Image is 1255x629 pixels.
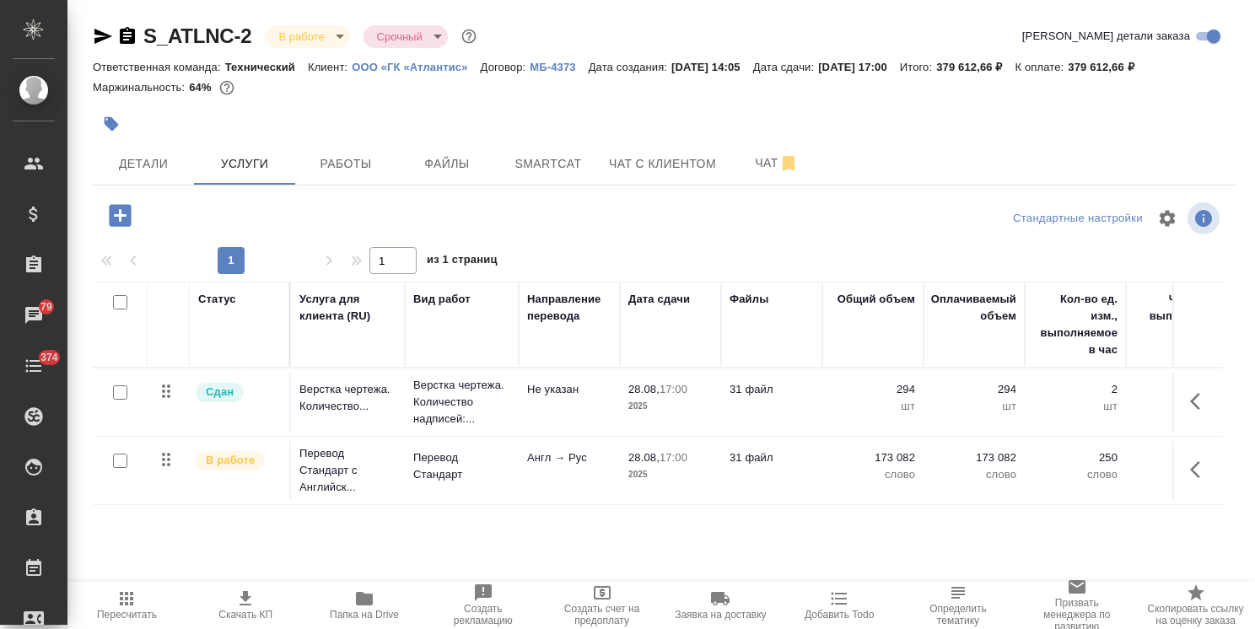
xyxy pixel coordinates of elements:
[527,381,611,398] p: Не указан
[932,449,1016,466] p: 173 082
[117,26,137,46] button: Скопировать ссылку
[372,30,428,44] button: Срочный
[308,61,352,73] p: Клиент:
[932,466,1016,483] p: слово
[186,582,305,629] button: Скачать КП
[899,582,1018,629] button: Определить тематику
[730,449,814,466] p: 31 файл
[805,609,874,621] span: Добавить Todo
[1146,603,1245,626] span: Скопировать ссылку на оценку заказа
[413,291,471,308] div: Вид работ
[671,61,753,73] p: [DATE] 14:05
[931,291,1016,325] div: Оплачиваемый объем
[30,349,68,366] span: 374
[628,451,660,464] p: 28.08,
[1134,291,1219,325] div: Часов на выполнение
[1033,398,1118,415] p: шт
[1188,202,1223,234] span: Посмотреть информацию
[530,61,588,73] p: МБ-4373
[936,61,1015,73] p: 379 612,66 ₽
[778,153,799,174] svg: Отписаться
[1033,449,1118,466] p: 250
[206,452,255,469] p: В работе
[218,609,272,621] span: Скачать КП
[730,381,814,398] p: 31 файл
[1033,381,1118,398] p: 2
[542,582,661,629] button: Создать счет на предоплату
[189,81,215,94] p: 64%
[628,291,690,308] div: Дата сдачи
[198,291,236,308] div: Статус
[143,24,251,47] a: S_ATLNC-2
[1033,466,1118,483] p: слово
[909,603,1008,626] span: Определить тематику
[299,291,396,325] div: Услуга для клиента (RU)
[305,153,386,175] span: Работы
[97,609,157,621] span: Пересчитать
[753,61,818,73] p: Дата сдачи:
[30,298,62,315] span: 79
[407,153,487,175] span: Файлы
[4,345,63,387] a: 374
[1022,28,1190,45] span: [PERSON_NAME] детали заказа
[305,582,424,629] button: Папка на Drive
[589,61,671,73] p: Дата создания:
[93,105,130,142] button: Добавить тэг
[225,61,308,73] p: Технический
[330,609,399,621] span: Папка на Drive
[352,59,480,73] a: ООО «ГК «Атлантис»
[481,61,531,73] p: Договор:
[838,291,915,308] div: Общий объем
[831,398,915,415] p: шт
[1180,381,1220,422] button: Показать кнопки
[932,398,1016,415] p: шт
[552,603,651,626] span: Создать счет на предоплату
[1126,441,1227,500] td: 692.33
[1033,291,1118,358] div: Кол-во ед. изм., выполняемое в час
[204,153,285,175] span: Услуги
[628,398,713,415] p: 2025
[206,384,234,401] p: Сдан
[628,383,660,395] p: 28.08,
[660,451,687,464] p: 17:00
[660,383,687,395] p: 17:00
[527,449,611,466] p: Англ → Рус
[1126,373,1227,432] td: 147
[1136,582,1255,629] button: Скопировать ссылку на оценку заказа
[93,26,113,46] button: Скопировать ссылку для ЯМессенджера
[628,466,713,483] p: 2025
[216,77,238,99] button: 114032.00 RUB;
[413,377,510,427] p: Верстка чертежа. Количество надписей:...
[93,81,189,94] p: Маржинальность:
[831,449,915,466] p: 173 082
[831,466,915,483] p: слово
[831,381,915,398] p: 294
[265,25,349,48] div: В работе
[932,381,1016,398] p: 294
[103,153,184,175] span: Детали
[1015,61,1069,73] p: К оплате:
[730,291,768,308] div: Файлы
[736,153,817,174] span: Чат
[434,603,532,626] span: Создать рекламацию
[352,61,480,73] p: ООО «ГК «Атлантис»
[818,61,900,73] p: [DATE] 17:00
[423,582,542,629] button: Создать рекламацию
[1068,61,1146,73] p: 379 612,66 ₽
[508,153,589,175] span: Smartcat
[299,445,396,496] p: Перевод Стандарт с Английск...
[67,582,186,629] button: Пересчитать
[900,61,936,73] p: Итого:
[1147,198,1188,239] span: Настроить таблицу
[4,294,63,336] a: 79
[427,250,498,274] span: из 1 страниц
[1009,206,1147,232] div: split button
[93,61,225,73] p: Ответственная команда:
[609,153,716,175] span: Чат с клиентом
[413,449,510,483] p: Перевод Стандарт
[530,59,588,73] a: МБ-4373
[273,30,329,44] button: В работе
[364,25,448,48] div: В работе
[527,291,611,325] div: Направление перевода
[299,381,396,415] p: Верстка чертежа. Количество...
